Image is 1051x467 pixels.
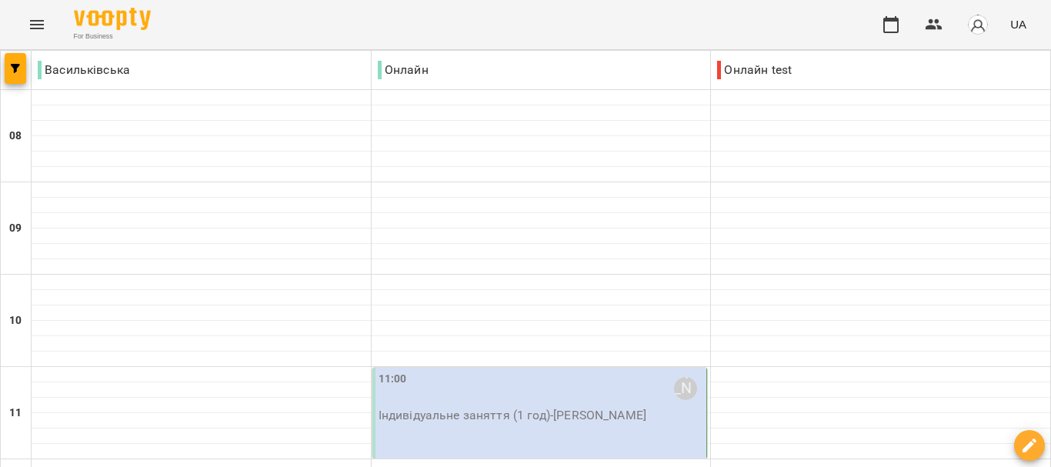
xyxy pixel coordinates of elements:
[9,405,22,422] h6: 11
[38,61,130,79] p: Васильківська
[378,61,429,79] p: Онлайн
[9,128,22,145] h6: 08
[74,32,151,42] span: For Business
[1010,16,1026,32] span: UA
[1004,10,1033,38] button: UA
[9,312,22,329] h6: 10
[717,61,792,79] p: Онлайн test
[379,406,704,425] p: Індивідуальне заняття (1 год) - [PERSON_NAME]
[967,14,989,35] img: avatar_s.png
[18,6,55,43] button: Menu
[74,8,151,30] img: Voopty Logo
[9,220,22,237] h6: 09
[379,371,407,388] label: 11:00
[674,377,697,400] div: Тетяна Бойко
